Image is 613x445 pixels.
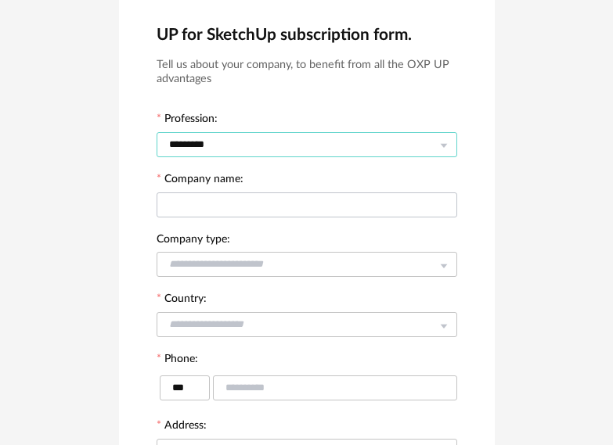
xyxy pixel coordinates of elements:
label: Country: [157,293,207,307]
label: Address: [157,420,207,434]
label: Company name: [157,174,243,188]
label: Company type: [157,234,230,248]
h2: UP for SketchUp subscription form. [157,24,457,45]
label: Profession: [157,113,218,127]
h3: Tell us about your company, to benefit from all the OXP UP advantages [157,58,457,87]
label: Phone: [157,353,198,368]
